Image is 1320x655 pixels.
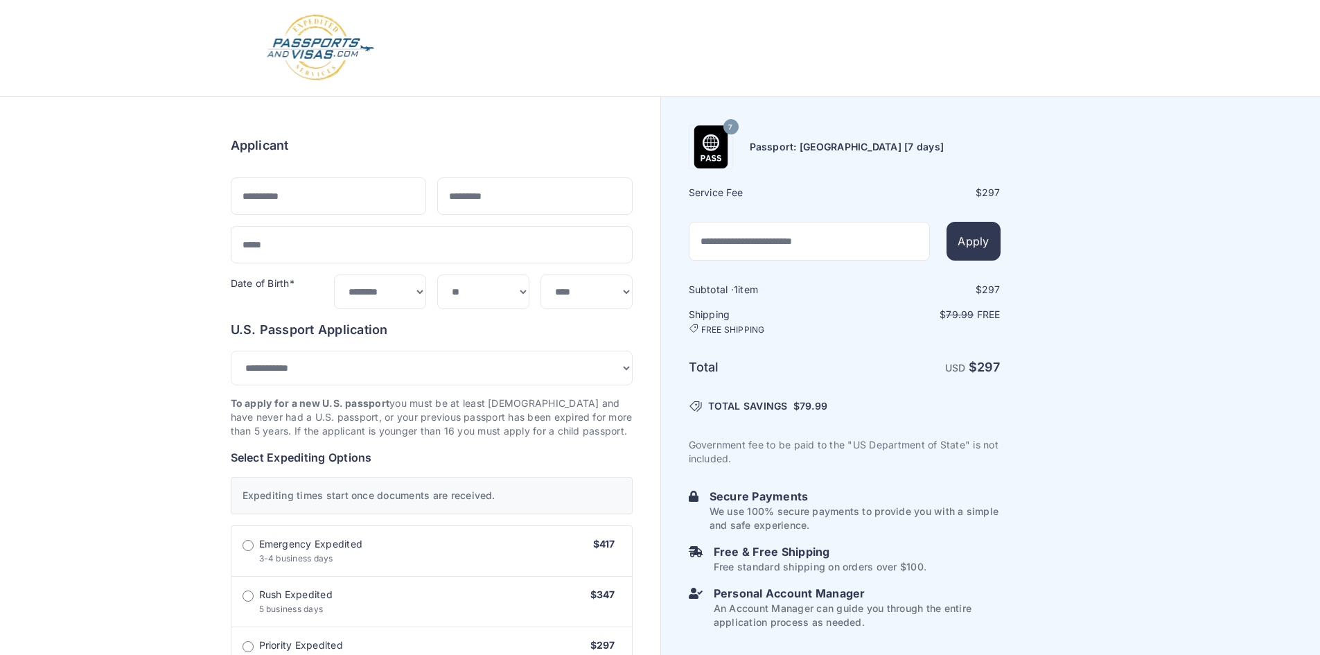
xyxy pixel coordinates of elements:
h6: Applicant [231,136,289,155]
div: $ [846,186,1001,200]
div: Expediting times start once documents are received. [231,477,633,514]
h6: Free & Free Shipping [714,543,926,560]
span: Free [977,308,1001,320]
h6: U.S. Passport Application [231,320,633,340]
span: $417 [593,538,615,550]
span: $ [793,399,827,413]
h6: Service Fee [689,186,843,200]
p: Government fee to be paid to the "US Department of State" is not included. [689,438,1001,466]
h6: Shipping [689,308,843,335]
p: We use 100% secure payments to provide you with a simple and safe experience. [710,505,1001,532]
label: Date of Birth* [231,277,294,289]
strong: $ [969,360,1001,374]
span: FREE SHIPPING [701,324,765,335]
h6: Secure Payments [710,488,1001,505]
strong: To apply for a new U.S. passport [231,397,390,409]
span: 297 [982,186,1001,198]
p: you must be at least [DEMOGRAPHIC_DATA] and have never had a U.S. passport, or your previous pass... [231,396,633,438]
span: 79.99 [946,308,974,320]
span: 7 [728,119,732,137]
p: $ [846,308,1001,322]
img: Logo [265,14,376,82]
span: 5 business days [259,604,324,614]
span: $347 [590,588,615,600]
p: Free standard shipping on orders over $100. [714,560,926,574]
h6: Personal Account Manager [714,585,1001,602]
h6: Select Expediting Options [231,449,633,466]
p: An Account Manager can guide you through the entire application process as needed. [714,602,1001,629]
span: 297 [982,283,1001,295]
span: $297 [590,639,615,651]
h6: Passport: [GEOGRAPHIC_DATA] [7 days] [750,140,944,154]
button: Apply [947,222,1000,261]
span: Priority Expedited [259,638,343,652]
img: Product Name [689,125,732,168]
span: TOTAL SAVINGS [708,399,788,413]
h6: Subtotal · item [689,283,843,297]
span: Rush Expedited [259,588,333,602]
span: 3-4 business days [259,553,333,564]
span: USD [945,362,966,374]
span: Emergency Expedited [259,537,363,551]
span: 297 [977,360,1001,374]
div: $ [846,283,1001,297]
h6: Total [689,358,843,377]
span: 79.99 [800,400,827,412]
span: 1 [734,283,738,295]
